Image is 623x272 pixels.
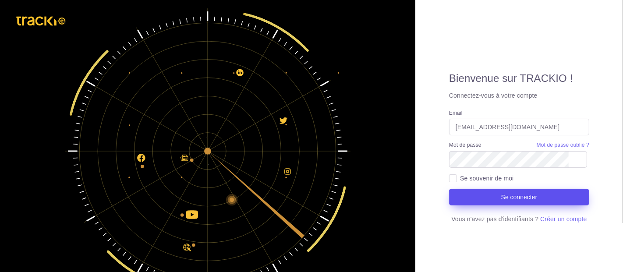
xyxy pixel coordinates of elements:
p: Connectez-vous à votre compte [449,91,589,100]
img: trackio.svg [12,12,71,30]
input: senseconseil@example.com [449,119,589,135]
a: Mot de passe oublié ? [537,141,589,151]
label: Se souvenir de moi [460,174,513,183]
a: Créer un compte [540,215,587,223]
span: Vous n'avez pas d'identifiants ? [451,215,538,223]
h2: Bienvenue sur TRACKIO ! [449,72,589,85]
label: Mot de passe [449,141,481,149]
label: Email [449,110,463,117]
button: Se connecter [449,189,589,205]
small: Mot de passe oublié ? [537,142,589,148]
